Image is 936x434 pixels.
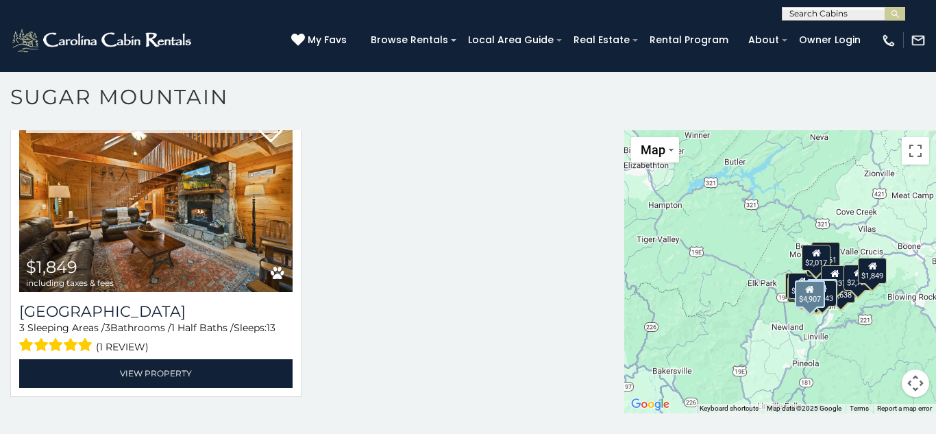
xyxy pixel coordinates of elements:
img: White-1-2.png [10,27,195,54]
a: Open this area in Google Maps (opens a new window) [628,396,673,413]
a: Report a map error [877,405,932,412]
div: $2,725 [844,265,873,291]
div: $1,904 [788,273,817,299]
img: Weathering Heights [19,109,293,293]
a: Real Estate [567,29,637,51]
a: Rental Program [643,29,735,51]
div: $1,849 [859,257,887,283]
h3: Weathering Heights [19,302,293,321]
button: Keyboard shortcuts [700,404,759,413]
span: (1 review) [96,338,149,356]
span: Map [641,143,665,157]
img: Google [628,396,673,413]
a: [GEOGRAPHIC_DATA] [19,302,293,321]
a: Owner Login [792,29,867,51]
div: $2,017 [802,245,831,271]
a: View Property [19,359,293,387]
img: mail-regular-white.png [911,33,926,48]
img: phone-regular-white.png [881,33,896,48]
a: My Favs [291,33,350,48]
span: Map data ©2025 Google [767,405,841,412]
span: including taxes & fees [26,278,114,287]
a: Browse Rentals [364,29,455,51]
span: 3 [19,322,25,334]
div: $1,638 [826,277,855,303]
button: Change map style [631,137,679,162]
div: $1,337 [821,265,850,291]
span: 13 [267,322,275,334]
a: About [741,29,786,51]
span: 3 [105,322,110,334]
div: Sleeping Areas / Bathrooms / Sleeps: [19,321,293,356]
a: Weathering Heights $1,849 including taxes & fees [19,109,293,293]
span: 1 Half Baths / [171,322,234,334]
div: $2,361 [811,241,840,267]
div: $2,679 [786,273,815,299]
a: Terms (opens in new tab) [850,405,869,412]
span: My Favs [308,33,347,47]
button: Toggle fullscreen view [902,137,929,165]
a: Local Area Guide [461,29,561,51]
div: $1,956 [789,274,817,300]
div: $2,543 [807,278,837,306]
span: $1,849 [26,257,77,277]
div: $4,907 [795,280,825,307]
button: Map camera controls [902,370,929,397]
